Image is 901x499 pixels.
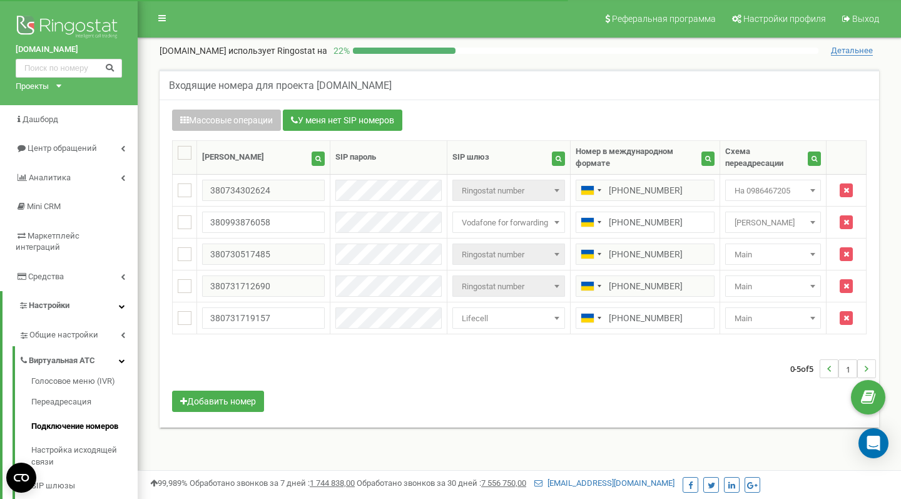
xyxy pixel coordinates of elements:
span: Реферальная программа [612,14,716,24]
span: Обработано звонков за 7 дней : [190,478,355,488]
a: SIP шлюзы [31,474,138,498]
span: Ringostat number [457,278,561,296]
a: [DOMAIN_NAME] [16,44,122,56]
span: Детальнее [831,46,873,56]
h5: Входящие номера для проекта [DOMAIN_NAME] [169,80,392,91]
input: 050 123 4567 [576,212,715,233]
span: Main [730,310,817,327]
span: Центр обращений [28,143,97,153]
span: Анна бронист [730,214,817,232]
nav: ... [790,347,876,391]
input: 050 123 4567 [576,275,715,297]
span: Main [725,307,821,329]
span: Vodafone for forwarding [457,214,561,232]
span: использует Ringostat на [228,46,327,56]
span: Выход [852,14,879,24]
span: Аналитика [29,173,71,182]
div: Telephone country code [576,180,605,200]
span: Ringostat number [457,182,561,200]
a: Настройка исходящей связи [31,438,138,474]
span: Mini CRM [27,202,61,211]
span: Дашборд [23,115,58,124]
span: Анна бронист [725,212,821,233]
li: 1 [838,359,857,378]
span: Ringostat number [457,246,561,264]
div: Open Intercom Messenger [858,428,888,458]
input: Поиск по номеру [16,59,122,78]
button: Добавить номер [172,391,264,412]
th: SIP пароль [330,141,447,175]
span: На 0986467205 [730,182,817,200]
button: Open CMP widget [6,463,36,493]
button: Массовые операции [172,110,281,131]
a: Общие настройки [19,321,138,346]
span: 0-5 5 [790,359,820,378]
span: Маркетплейс интеграций [16,231,79,252]
span: Vodafone for forwarding [452,212,565,233]
a: Подключение номеров [31,414,138,439]
span: Виртуальная АТС [29,355,95,367]
div: Проекты [16,81,49,93]
span: Lifecell [457,310,561,327]
div: Номер в международном формате [576,146,700,169]
span: Main [725,275,821,297]
div: Схема переадресации [725,146,808,169]
p: [DOMAIN_NAME] [160,44,327,57]
button: У меня нет SIP номеров [283,110,402,131]
span: Общие настройки [29,329,98,341]
span: Ringostat number [452,275,565,297]
span: Ringostat number [452,244,565,265]
span: Обработано звонков за 30 дней : [357,478,526,488]
u: 7 556 750,00 [481,478,526,488]
a: Настройки [3,291,138,321]
input: 050 123 4567 [576,307,715,329]
span: Main [730,246,817,264]
div: Telephone country code [576,244,605,264]
a: Переадресация [31,390,138,414]
a: [EMAIL_ADDRESS][DOMAIN_NAME] [534,478,674,488]
p: 22 % [327,44,353,57]
span: Средства [28,272,64,281]
input: 050 123 4567 [576,244,715,265]
a: Виртуальная АТС [19,346,138,372]
span: Настройки профиля [743,14,826,24]
span: Main [725,244,821,265]
div: Telephone country code [576,212,605,232]
span: Lifecell [452,307,565,329]
span: 99,989% [150,478,188,488]
span: of [801,363,809,374]
div: SIP шлюз [452,152,489,163]
span: На 0986467205 [725,180,821,201]
img: Ringostat logo [16,13,122,44]
div: [PERSON_NAME] [202,152,264,163]
div: Telephone country code [576,276,605,296]
span: Main [730,278,817,296]
a: Голосовое меню (IVR) [31,376,138,391]
span: Ringostat number [452,180,565,201]
input: 050 123 4567 [576,180,715,201]
span: Настройки [29,301,69,310]
u: 1 744 838,00 [310,478,355,488]
div: Telephone country code [576,308,605,328]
